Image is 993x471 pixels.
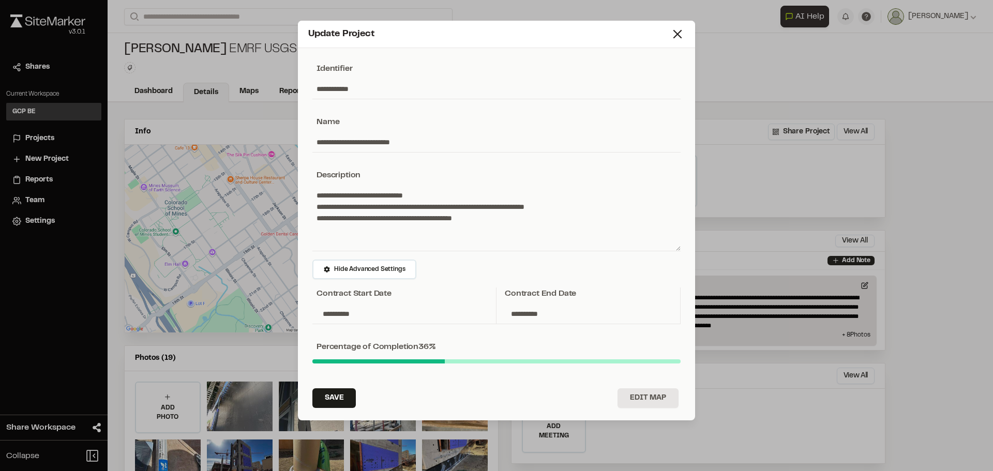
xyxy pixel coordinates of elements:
button: Edit Map [618,388,679,408]
button: Save [312,388,356,408]
div: Contract Start Date [317,287,492,300]
div: Name [312,116,681,128]
div: Identifier [312,63,681,75]
button: Hide Advanced Settings [312,260,416,279]
div: Contract End Date [505,287,680,300]
div: Percentage of Completion 36 % [312,341,681,353]
div: Update Project [308,27,670,41]
div: Description [312,169,681,181]
span: Hide Advanced Settings [334,265,405,274]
